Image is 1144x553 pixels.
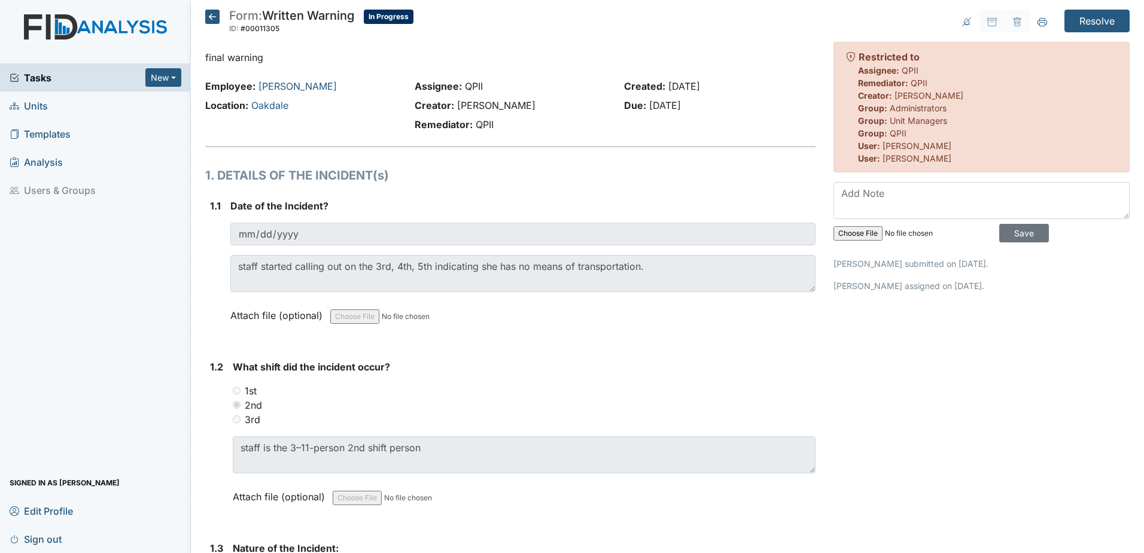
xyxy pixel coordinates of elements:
[833,279,1130,292] p: [PERSON_NAME] assigned on [DATE].
[258,80,337,92] a: [PERSON_NAME]
[205,50,816,65] p: final warning
[833,257,1130,270] p: [PERSON_NAME] submitted on [DATE].
[858,103,887,113] strong: Group:
[890,128,906,138] span: QPII
[364,10,413,24] span: In Progress
[858,128,887,138] strong: Group:
[10,124,71,143] span: Templates
[999,224,1049,242] input: Save
[624,80,665,92] strong: Created:
[890,116,947,126] span: Unit Managers
[210,199,221,213] label: 1.1
[911,78,927,88] span: QPII
[245,398,262,412] label: 2nd
[205,166,816,184] h1: 1. DETAILS OF THE INCIDENT(s)
[894,90,963,101] span: [PERSON_NAME]
[858,65,899,75] strong: Assignee:
[245,412,260,427] label: 3rd
[10,473,120,492] span: Signed in as [PERSON_NAME]
[10,71,145,85] a: Tasks
[10,530,62,548] span: Sign out
[229,8,262,23] span: Form:
[624,99,646,111] strong: Due:
[858,116,887,126] strong: Group:
[858,78,908,88] strong: Remediator:
[229,24,239,33] span: ID:
[210,360,223,374] label: 1.2
[205,99,248,111] strong: Location:
[476,118,494,130] span: QPII
[415,99,454,111] strong: Creator:
[230,302,327,323] label: Attach file (optional)
[230,255,816,292] textarea: staff started calling out on the 3rd, 4th, 5th indicating she has no means of transportation.
[229,10,354,36] div: Written Warning
[858,153,880,163] strong: User:
[205,80,255,92] strong: Employee:
[890,103,947,113] span: Administrators
[233,387,241,394] input: 1st
[10,153,63,171] span: Analysis
[883,141,951,151] span: [PERSON_NAME]
[10,96,48,115] span: Units
[883,153,951,163] span: [PERSON_NAME]
[233,436,816,473] textarea: staff is the 3–11-person 2nd shift person
[230,200,328,212] span: Date of the Incident?
[10,502,73,520] span: Edit Profile
[233,483,330,504] label: Attach file (optional)
[465,80,483,92] span: QPII
[668,80,700,92] span: [DATE]
[902,65,918,75] span: QPII
[233,401,241,409] input: 2nd
[859,51,920,63] strong: Restricted to
[245,384,257,398] label: 1st
[233,415,241,423] input: 3rd
[858,90,892,101] strong: Creator:
[415,118,473,130] strong: Remediator:
[145,68,181,87] button: New
[251,99,288,111] a: Oakdale
[233,361,390,373] span: What shift did the incident occur?
[241,24,279,33] span: #00011305
[649,99,681,111] span: [DATE]
[415,80,462,92] strong: Assignee:
[457,99,536,111] span: [PERSON_NAME]
[858,141,880,151] strong: User:
[1064,10,1130,32] input: Resolve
